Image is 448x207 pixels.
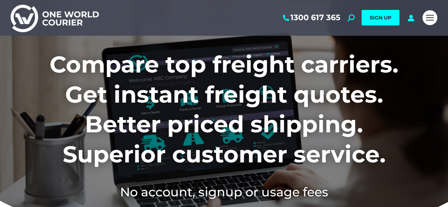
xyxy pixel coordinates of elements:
[11,183,437,201] h2: No account, signup or usage fees
[11,50,437,169] h1: Compare top freight carriers. Get instant freight quotes. Better priced shipping. Superior custom...
[282,13,340,22] a: 1300 617 365
[423,10,437,25] a: Mobile menu icon
[370,15,391,21] span: SIGN UP
[362,10,399,25] a: SIGN UP
[11,4,99,32] img: One World Courier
